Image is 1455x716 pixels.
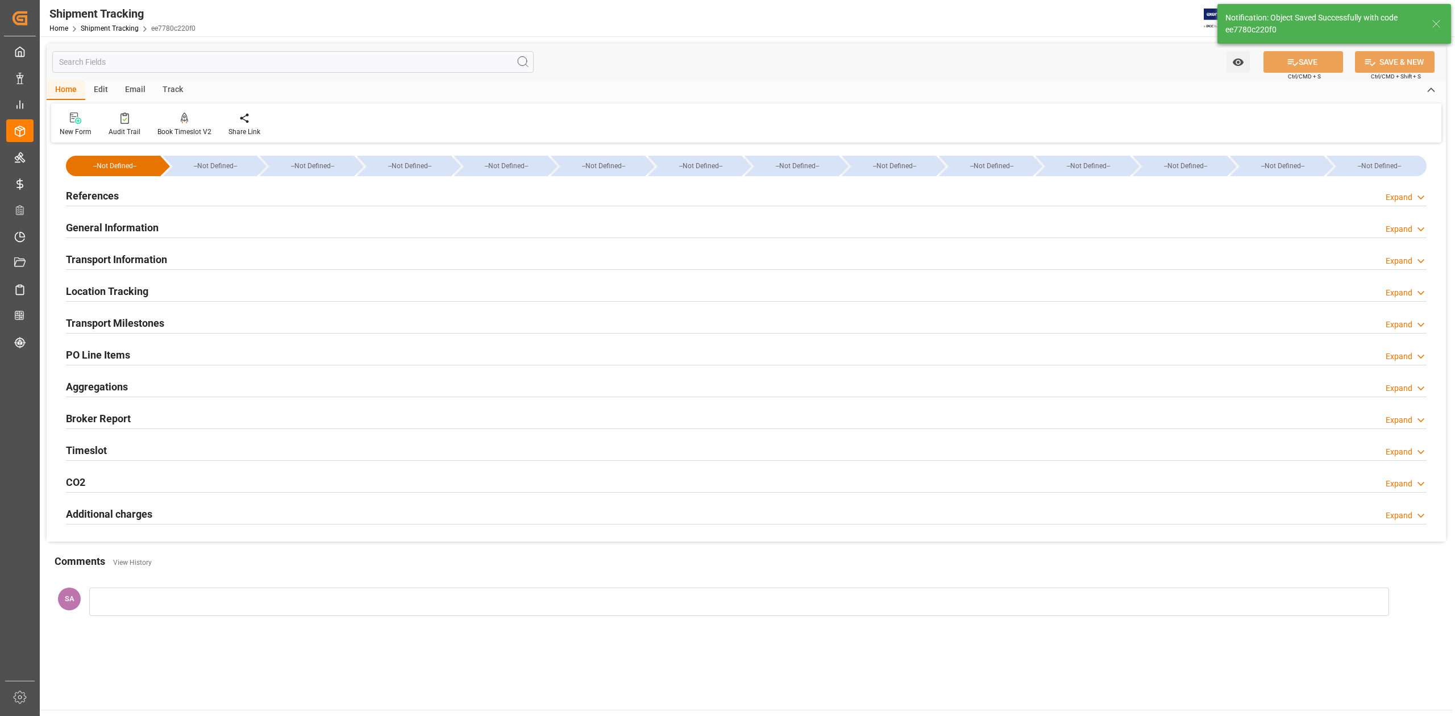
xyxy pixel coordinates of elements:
div: Expand [1386,414,1412,426]
div: Expand [1386,319,1412,331]
div: Book Timeslot V2 [157,127,211,137]
div: Expand [1386,287,1412,299]
div: --Not Defined-- [454,156,548,176]
div: --Not Defined-- [271,156,354,176]
div: Track [154,81,192,100]
h2: CO2 [66,474,85,490]
div: --Not Defined-- [163,156,257,176]
div: Email [117,81,154,100]
h2: Location Tracking [66,284,148,299]
div: --Not Defined-- [1144,156,1227,176]
div: --Not Defined-- [853,156,936,176]
button: SAVE & NEW [1355,51,1435,73]
div: --Not Defined-- [659,156,742,176]
a: View History [113,559,152,567]
div: --Not Defined-- [745,156,839,176]
div: Expand [1386,510,1412,522]
div: --Not Defined-- [66,156,160,176]
h2: Aggregations [66,379,128,394]
div: Expand [1386,478,1412,490]
div: Notification: Object Saved Successfully with code ee7780c220f0 [1225,12,1421,36]
div: Expand [1386,223,1412,235]
div: Shipment Tracking [49,5,196,22]
div: Expand [1386,382,1412,394]
div: Audit Trail [109,127,140,137]
div: --Not Defined-- [357,156,451,176]
div: --Not Defined-- [562,156,645,176]
div: --Not Defined-- [465,156,548,176]
div: --Not Defined-- [648,156,742,176]
div: New Form [60,127,92,137]
div: Expand [1386,446,1412,458]
div: Edit [85,81,117,100]
div: Share Link [228,127,260,137]
div: Expand [1386,351,1412,363]
h2: Additional charges [66,506,152,522]
h2: Timeslot [66,443,107,458]
div: --Not Defined-- [950,156,1033,176]
button: SAVE [1263,51,1343,73]
div: Expand [1386,192,1412,203]
h2: Transport Milestones [66,315,164,331]
div: --Not Defined-- [77,156,152,176]
div: --Not Defined-- [1241,156,1324,176]
div: --Not Defined-- [1133,156,1227,176]
div: --Not Defined-- [551,156,645,176]
div: --Not Defined-- [174,156,257,176]
div: --Not Defined-- [1230,156,1324,176]
div: --Not Defined-- [260,156,354,176]
h2: Comments [55,553,105,569]
h2: PO Line Items [66,347,130,363]
input: Search Fields [52,51,534,73]
div: --Not Defined-- [1047,156,1130,176]
div: --Not Defined-- [1338,156,1421,176]
div: --Not Defined-- [1327,156,1427,176]
div: --Not Defined-- [756,156,839,176]
a: Shipment Tracking [81,24,139,32]
button: open menu [1227,51,1250,73]
h2: Broker Report [66,411,131,426]
span: Ctrl/CMD + S [1288,72,1321,81]
h2: Transport Information [66,252,167,267]
span: Ctrl/CMD + Shift + S [1371,72,1421,81]
h2: References [66,188,119,203]
div: --Not Defined-- [842,156,936,176]
div: --Not Defined-- [1036,156,1130,176]
div: Expand [1386,255,1412,267]
img: Exertis%20JAM%20-%20Email%20Logo.jpg_1722504956.jpg [1204,9,1243,28]
div: --Not Defined-- [939,156,1033,176]
div: --Not Defined-- [368,156,451,176]
h2: General Information [66,220,159,235]
div: Home [47,81,85,100]
a: Home [49,24,68,32]
span: SA [65,594,74,603]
